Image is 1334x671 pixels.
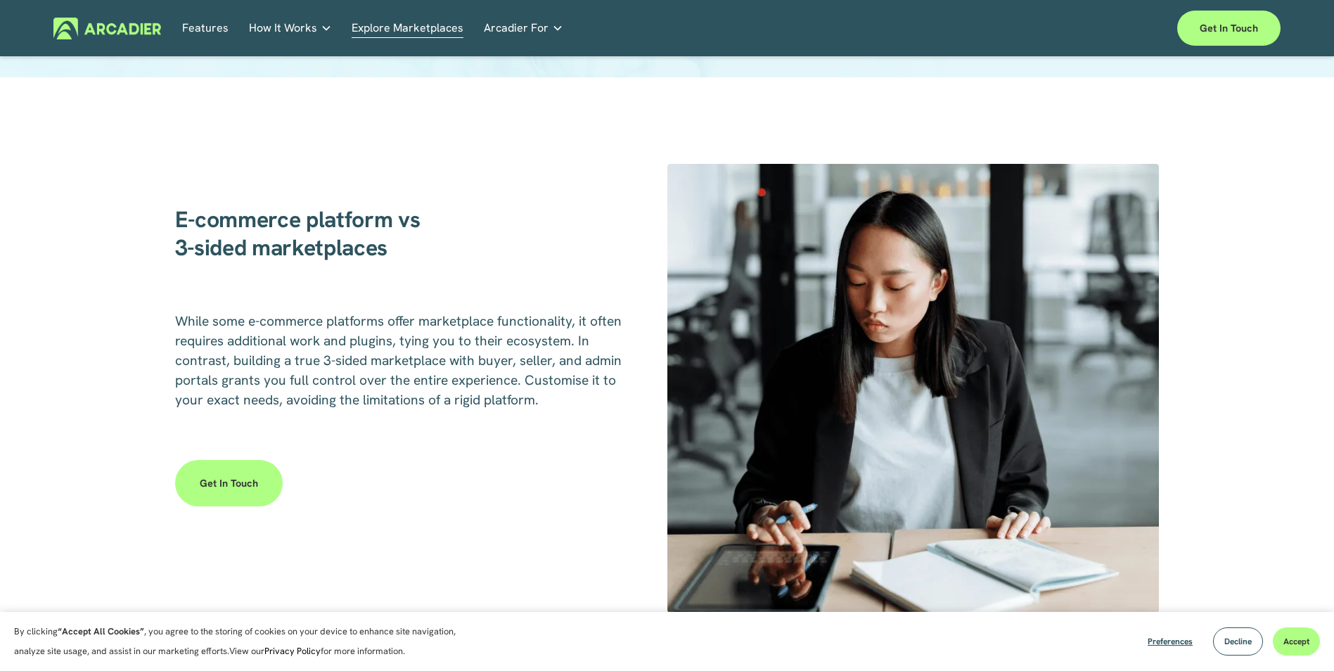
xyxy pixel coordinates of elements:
[14,622,471,661] p: By clicking , you agree to the storing of cookies on your device to enhance site navigation, anal...
[58,625,144,637] strong: “Accept All Cookies”
[182,18,229,39] a: Features
[1137,627,1203,656] button: Preferences
[264,645,321,657] a: Privacy Policy
[249,18,332,39] a: folder dropdown
[249,18,317,38] span: How It Works
[175,312,625,409] span: While some e-commerce platforms offer marketplace functionality, it often requires additional wor...
[53,18,161,39] img: Arcadier
[1264,603,1334,671] div: Widget de chat
[175,460,283,506] a: Get in touch
[175,205,421,262] strong: E-commerce platform vs 3-sided marketplaces
[1148,636,1193,647] span: Preferences
[484,18,549,38] span: Arcadier For
[1177,11,1281,46] a: Get in touch
[1213,627,1263,656] button: Decline
[1264,603,1334,671] iframe: Chat Widget
[1224,636,1252,647] span: Decline
[352,18,463,39] a: Explore Marketplaces
[484,18,563,39] a: folder dropdown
